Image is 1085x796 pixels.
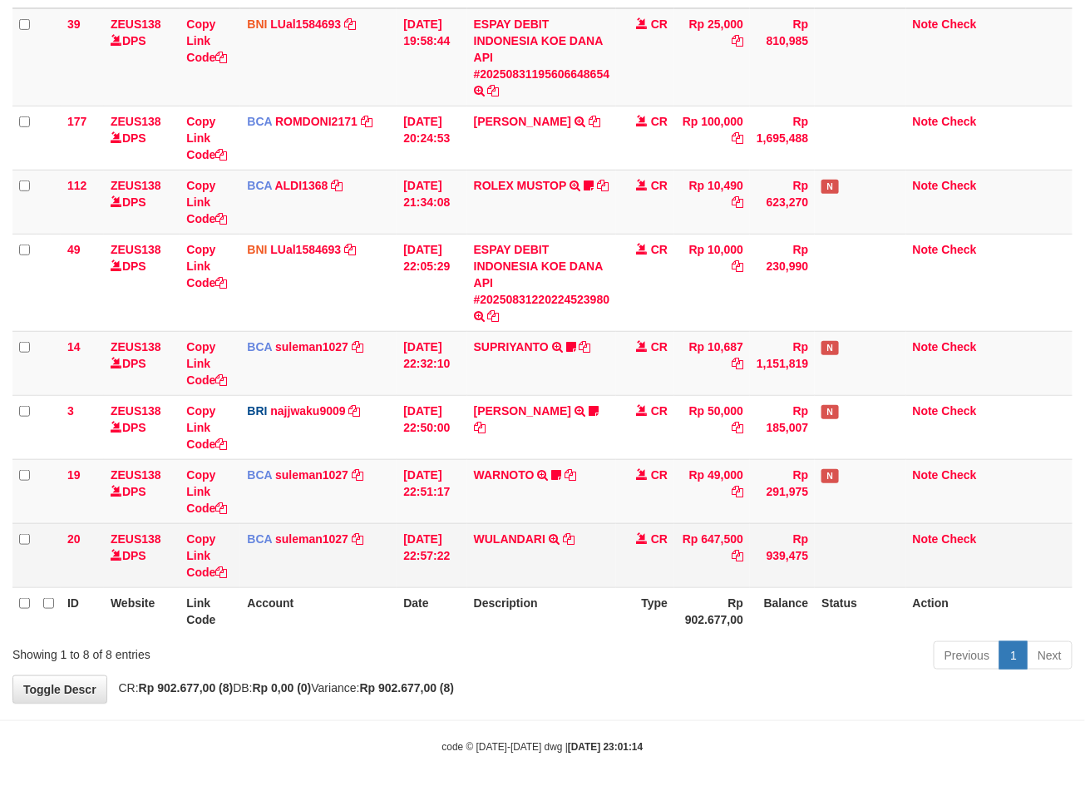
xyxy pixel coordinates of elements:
td: Rp 1,151,819 [750,331,815,395]
span: CR: DB: Variance: [111,681,455,695]
a: Note [913,468,939,482]
span: 49 [67,243,81,256]
td: [DATE] 22:32:10 [397,331,466,395]
a: Previous [934,641,1000,670]
a: Copy suleman1027 to clipboard [352,340,363,354]
td: Rp 10,490 [674,170,750,234]
td: DPS [104,170,180,234]
a: Check [942,179,977,192]
a: ZEUS138 [111,243,161,256]
a: Copy Rp 49,000 to clipboard [732,485,743,498]
span: BCA [247,115,272,128]
a: Note [913,179,939,192]
strong: Rp 902.677,00 (8) [139,681,234,695]
td: Rp 49,000 [674,459,750,523]
a: Copy SUPRIYANTO to clipboard [579,340,591,354]
td: Rp 50,000 [674,395,750,459]
a: ZEUS138 [111,468,161,482]
td: DPS [104,459,180,523]
td: DPS [104,331,180,395]
a: Copy Link Code [186,468,227,515]
a: Copy LUal1584693 to clipboard [344,243,356,256]
a: Copy ESPAY DEBIT INDONESIA KOE DANA API #20250831195606648654 to clipboard [488,84,500,97]
a: Copy ADIL KUDRATULL to clipboard [474,421,486,434]
td: [DATE] 20:24:53 [397,106,466,170]
span: 3 [67,404,74,418]
a: suleman1027 [275,340,348,354]
a: Check [942,404,977,418]
a: Copy ALDI1368 to clipboard [331,179,343,192]
span: Has Note [821,341,838,355]
a: Toggle Descr [12,675,107,704]
a: Copy suleman1027 to clipboard [352,468,363,482]
a: Note [913,115,939,128]
a: ESPAY DEBIT INDONESIA KOE DANA API #20250831195606648654 [474,17,610,81]
th: Type [616,587,674,635]
a: Copy Rp 647,500 to clipboard [732,549,743,562]
span: CR [651,179,668,192]
td: Rp 291,975 [750,459,815,523]
span: CR [651,115,668,128]
a: Note [913,404,939,418]
span: CR [651,468,668,482]
td: Rp 100,000 [674,106,750,170]
span: CR [651,532,668,546]
span: 177 [67,115,86,128]
td: [DATE] 22:51:17 [397,459,466,523]
span: Has Note [821,180,838,194]
a: suleman1027 [275,468,348,482]
a: ZEUS138 [111,17,161,31]
a: ESPAY DEBIT INDONESIA KOE DANA API #20250831220224523980 [474,243,610,306]
a: ROMDONI2171 [275,115,358,128]
th: ID [61,587,104,635]
span: CR [651,243,668,256]
strong: Rp 902.677,00 (8) [360,681,455,695]
a: Copy ESPAY DEBIT INDONESIA KOE DANA API #20250831220224523980 to clipboard [488,309,500,323]
small: code © [DATE]-[DATE] dwg | [442,741,644,753]
span: 14 [67,340,81,354]
div: Showing 1 to 8 of 8 entries [12,640,440,663]
a: WULANDARI [474,532,545,546]
a: Copy Link Code [186,340,227,387]
span: Has Note [821,469,838,483]
td: [DATE] 21:34:08 [397,170,466,234]
span: BCA [247,532,272,546]
a: ZEUS138 [111,404,161,418]
td: Rp 647,500 [674,523,750,587]
span: CR [651,404,668,418]
th: Rp 902.677,00 [674,587,750,635]
a: Copy Rp 10,490 to clipboard [732,195,743,209]
a: SUPRIYANTO [474,340,549,354]
a: ZEUS138 [111,115,161,128]
td: DPS [104,8,180,106]
a: LUal1584693 [270,17,341,31]
a: [PERSON_NAME] [474,404,571,418]
td: Rp 10,000 [674,234,750,331]
td: DPS [104,234,180,331]
strong: [DATE] 23:01:14 [568,741,643,753]
th: Account [240,587,397,635]
th: Date [397,587,466,635]
a: WARNOTO [474,468,535,482]
a: Copy Rp 10,687 to clipboard [732,357,743,370]
a: Copy Link Code [186,532,227,579]
span: 39 [67,17,81,31]
strong: Rp 0,00 (0) [253,681,312,695]
a: Copy Link Code [186,404,227,451]
a: Copy najjwaku9009 to clipboard [349,404,361,418]
a: Check [942,243,977,256]
a: Copy Rp 100,000 to clipboard [732,131,743,145]
a: ROLEX MUSTOP [474,179,567,192]
td: [DATE] 22:05:29 [397,234,466,331]
span: CR [651,340,668,354]
a: Copy ROLEX MUSTOP to clipboard [597,179,609,192]
a: Copy suleman1027 to clipboard [352,532,363,546]
td: Rp 185,007 [750,395,815,459]
th: Status [815,587,905,635]
a: Copy ABDUL GAFUR to clipboard [589,115,600,128]
span: BCA [247,179,272,192]
a: Copy Link Code [186,17,227,64]
a: Note [913,340,939,354]
a: [PERSON_NAME] [474,115,571,128]
a: Copy ROMDONI2171 to clipboard [361,115,372,128]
